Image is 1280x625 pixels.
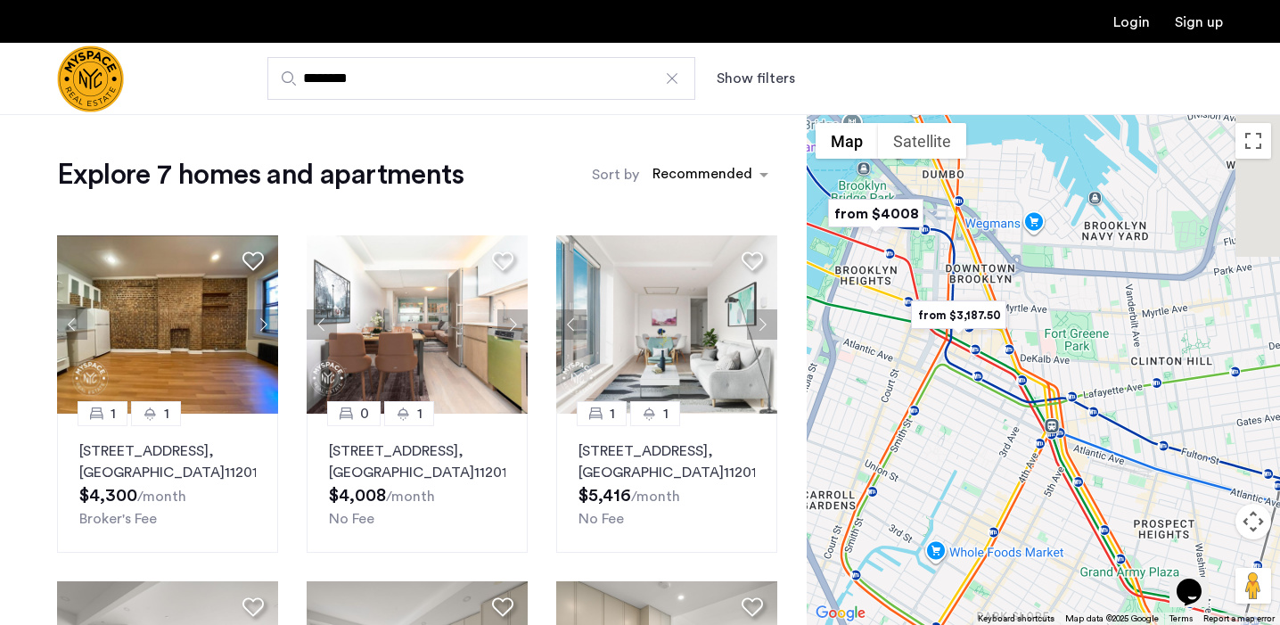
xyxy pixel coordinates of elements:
[57,235,278,414] img: 4a86f311-bc8a-42bc-8534-e0ec6dcd7a68_638854163647215298.jpeg
[717,68,795,89] button: Show or hide filters
[556,414,777,553] a: 11[STREET_ADDRESS], [GEOGRAPHIC_DATA]11201No Fee
[556,235,777,414] img: 8515455b-be52-4141-8a40-4c35d33cf98b_638818012091685323.jpeg
[1235,568,1271,604] button: Drag Pegman onto the map to open Street View
[307,309,337,340] button: Previous apartment
[79,487,137,505] span: $4,300
[79,512,157,526] span: Broker's Fee
[111,403,116,424] span: 1
[821,193,931,234] div: from $4008
[663,403,669,424] span: 1
[417,403,423,424] span: 1
[329,487,386,505] span: $4,008
[811,602,870,625] img: Google
[1113,15,1150,29] a: Login
[267,57,695,100] input: Apartment Search
[816,123,878,159] button: Show street map
[644,159,777,191] ng-select: sort-apartment
[307,414,528,553] a: 01[STREET_ADDRESS], [GEOGRAPHIC_DATA]11201No Fee
[307,235,528,414] img: 8515455b-be52-4141-8a40-4c35d33cf98b_638818012150916166.jpeg
[747,309,777,340] button: Next apartment
[79,440,256,483] p: [STREET_ADDRESS] 11201
[360,403,369,424] span: 0
[137,489,186,504] sub: /month
[1065,614,1159,623] span: Map data ©2025 Google
[578,512,624,526] span: No Fee
[329,440,505,483] p: [STREET_ADDRESS] 11201
[497,309,528,340] button: Next apartment
[57,157,464,193] h1: Explore 7 homes and apartments
[1203,613,1275,625] a: Report a map error
[878,123,966,159] button: Show satellite imagery
[978,613,1054,625] button: Keyboard shortcuts
[57,414,278,553] a: 11[STREET_ADDRESS], [GEOGRAPHIC_DATA]11201Broker's Fee
[164,403,169,424] span: 1
[578,440,755,483] p: [STREET_ADDRESS] 11201
[811,602,870,625] a: Open this area in Google Maps (opens a new window)
[578,487,631,505] span: $5,416
[329,512,374,526] span: No Fee
[248,309,278,340] button: Next apartment
[1235,504,1271,539] button: Map camera controls
[57,45,124,112] img: logo
[650,163,752,189] div: Recommended
[1169,554,1227,607] iframe: chat widget
[556,309,587,340] button: Previous apartment
[57,45,124,112] a: Cazamio Logo
[1169,613,1193,625] a: Terms (opens in new tab)
[904,295,1013,335] div: from $3,187.50
[610,403,615,424] span: 1
[1235,123,1271,159] button: Toggle fullscreen view
[592,164,639,185] label: Sort by
[57,309,87,340] button: Previous apartment
[1175,15,1223,29] a: Registration
[386,489,435,504] sub: /month
[631,489,680,504] sub: /month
